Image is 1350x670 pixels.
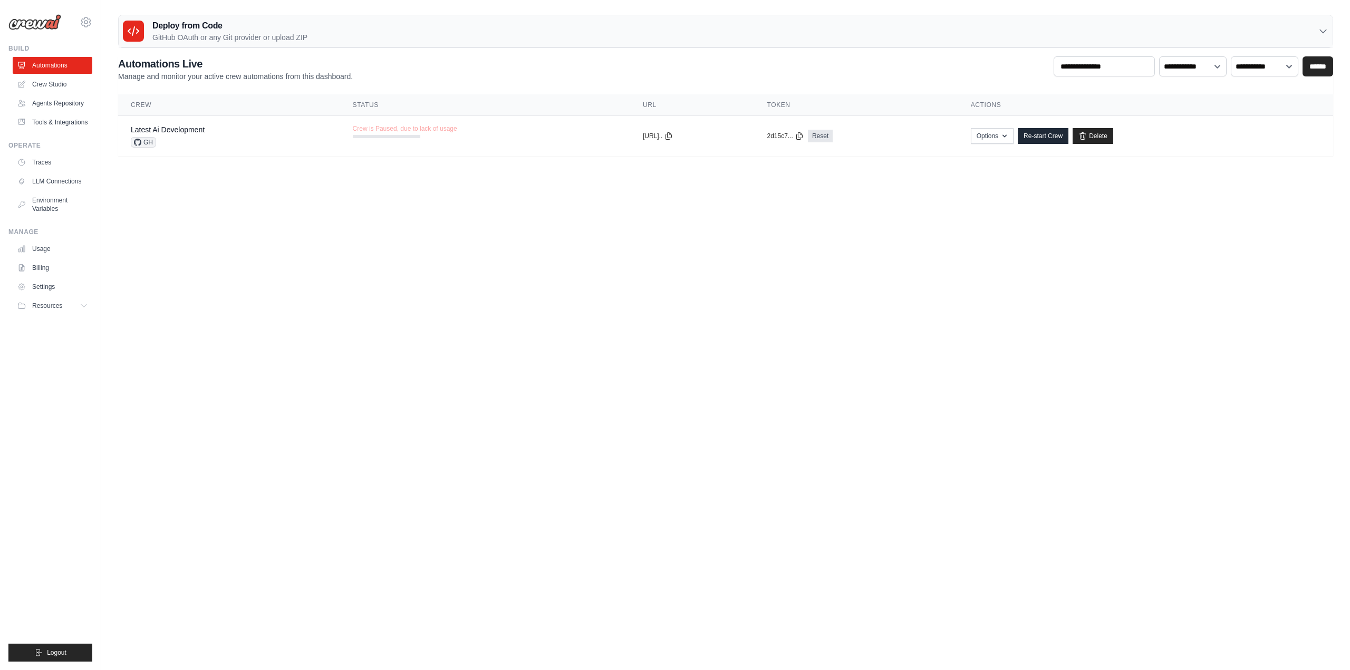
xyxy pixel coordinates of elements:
[8,228,92,236] div: Manage
[353,124,457,133] span: Crew is Paused, due to lack of usage
[8,44,92,53] div: Build
[13,57,92,74] a: Automations
[8,141,92,150] div: Operate
[131,137,156,148] span: GH
[13,114,92,131] a: Tools & Integrations
[131,125,205,134] a: Latest Ai Development
[13,76,92,93] a: Crew Studio
[118,56,353,71] h2: Automations Live
[13,278,92,295] a: Settings
[958,94,1333,116] th: Actions
[8,14,61,30] img: Logo
[118,94,340,116] th: Crew
[630,94,755,116] th: URL
[47,648,66,657] span: Logout
[13,154,92,171] a: Traces
[340,94,630,116] th: Status
[118,71,353,82] p: Manage and monitor your active crew automations from this dashboard.
[13,297,92,314] button: Resources
[13,240,92,257] a: Usage
[1018,128,1068,144] a: Re-start Crew
[13,259,92,276] a: Billing
[152,32,307,43] p: GitHub OAuth or any Git provider or upload ZIP
[1073,128,1113,144] a: Delete
[13,95,92,112] a: Agents Repository
[13,173,92,190] a: LLM Connections
[767,132,804,140] button: 2d15c7...
[755,94,958,116] th: Token
[13,192,92,217] a: Environment Variables
[808,130,833,142] a: Reset
[32,302,62,310] span: Resources
[152,20,307,32] h3: Deploy from Code
[8,644,92,662] button: Logout
[971,128,1014,144] button: Options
